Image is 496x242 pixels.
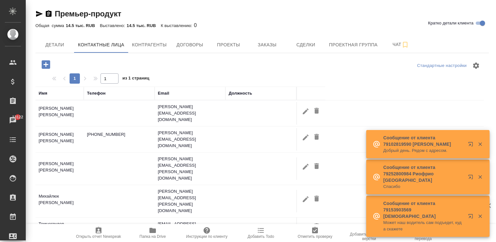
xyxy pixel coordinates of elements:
[213,41,244,49] span: Проекты
[8,114,27,120] span: 13122
[383,200,464,219] p: Сообщение от клиента 79153903569 [DEMOGRAPHIC_DATA]
[252,41,282,49] span: Заказы
[39,41,70,49] span: Детали
[298,234,332,239] span: Отметить проверку
[78,41,124,49] span: Контактные лица
[311,161,322,172] button: Удалить
[468,58,484,73] span: Настроить таблицу
[300,161,311,172] button: Редактировать
[180,224,234,242] button: Инструкции по клиенту
[155,218,225,240] td: [EMAIL_ADDRESS][DOMAIN_NAME]
[45,10,52,18] button: Скопировать ссылку
[37,58,55,71] button: Добавить контактное лицо
[464,171,480,186] button: Открыть в новой вкладке
[35,23,66,28] p: Общая сумма
[464,210,480,225] button: Открыть в новой вкладке
[155,126,225,152] td: [PERSON_NAME][EMAIL_ADDRESS][DOMAIN_NAME]
[35,157,84,180] td: [PERSON_NAME] [PERSON_NAME]
[346,232,392,241] span: Добавить инструкции верстки
[428,20,473,26] span: Кратко детали клиента
[300,221,311,233] button: Редактировать
[35,190,84,212] td: Михайлюк [PERSON_NAME]
[2,112,24,128] a: 13122
[161,23,194,28] p: К выставлению:
[126,224,180,242] button: Папка на Drive
[234,224,288,242] button: Добавить Todo
[248,234,274,239] span: Добавить Todo
[100,23,127,28] p: Выставлено:
[127,23,161,28] p: 14.5 тыс. RUB
[35,128,84,151] td: [PERSON_NAME] [PERSON_NAME]
[300,105,311,117] button: Редактировать
[35,22,489,29] div: 0
[342,224,396,242] button: Добавить инструкции верстки
[311,105,322,117] button: Удалить
[290,41,321,49] span: Сделки
[473,141,487,147] button: Закрыть
[35,218,84,240] td: Темногрудов [PERSON_NAME]
[39,90,47,97] div: Имя
[155,185,225,217] td: [PERSON_NAME][EMAIL_ADDRESS][PERSON_NAME][DOMAIN_NAME]
[174,41,205,49] span: Договоры
[35,10,43,18] button: Скопировать ссылку для ЯМессенджера
[383,164,464,183] p: Сообщение от клиента 79252800984 Риофрио [GEOGRAPHIC_DATA]
[473,174,487,180] button: Закрыть
[72,224,126,242] button: Открыть отчет Newspeak
[329,41,377,49] span: Проектная группа
[383,183,464,190] p: Спасибо
[158,90,169,97] div: Email
[76,234,121,239] span: Открыть отчет Newspeak
[132,41,167,49] span: Контрагенты
[155,100,225,126] td: [PERSON_NAME][EMAIL_ADDRESS][DOMAIN_NAME]
[473,213,487,219] button: Закрыть
[401,41,409,49] svg: Подписаться
[300,131,311,143] button: Редактировать
[300,193,311,205] button: Редактировать
[55,9,121,18] a: Премьер-продукт
[385,41,416,49] span: Чат
[84,128,155,151] td: [PHONE_NUMBER]
[383,135,464,147] p: Сообщение от клиента 79102819590 [PERSON_NAME]
[288,224,342,242] button: Отметить проверку
[122,74,149,84] span: из 1 страниц
[415,61,468,71] div: split button
[35,102,84,125] td: [PERSON_NAME] [PERSON_NAME]
[311,131,322,143] button: Удалить
[383,219,464,232] p: Может наш водитель сам подъедет, куда скажете
[311,193,322,205] button: Удалить
[139,234,166,239] span: Папка на Drive
[186,234,228,239] span: Инструкции по клиенту
[383,147,464,154] p: Добрый день. Рядом с адресом.
[311,221,322,233] button: Удалить
[87,90,106,97] div: Телефон
[464,138,480,153] button: Открыть в новой вкладке
[66,23,100,28] p: 14.5 тыс. RUB
[229,90,252,97] div: Должность
[155,153,225,185] td: [PERSON_NAME][EMAIL_ADDRESS][PERSON_NAME][DOMAIN_NAME]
